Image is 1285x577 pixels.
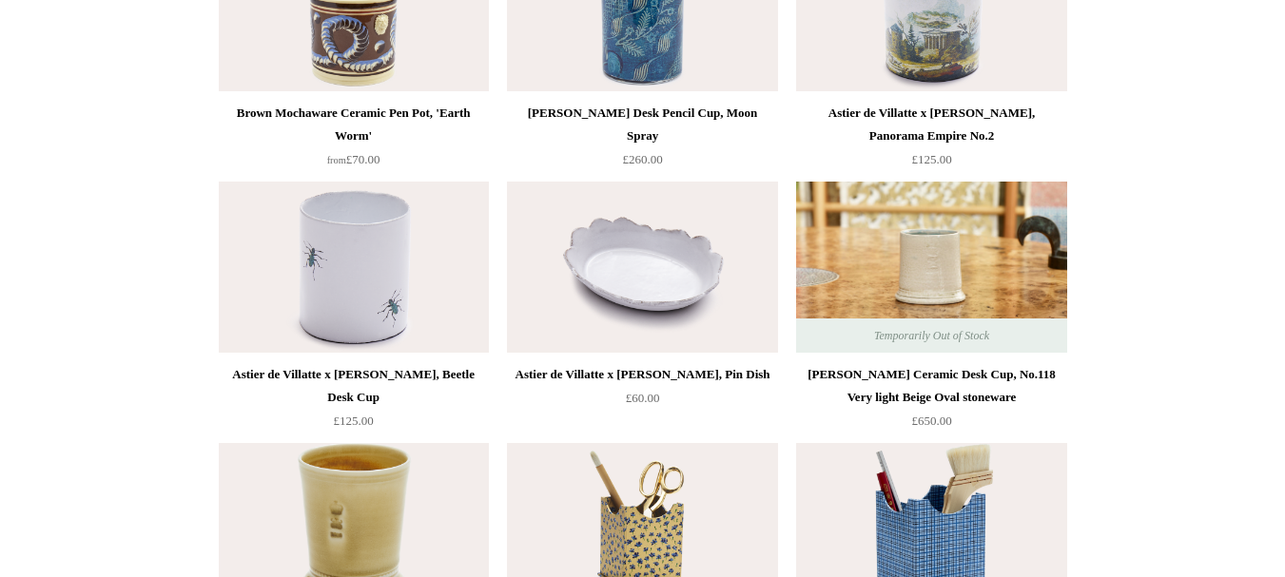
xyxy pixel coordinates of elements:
[327,152,380,166] span: £70.00
[796,102,1066,180] a: Astier de Villatte x [PERSON_NAME], Panorama Empire No.2 £125.00
[512,363,772,386] div: Astier de Villatte x [PERSON_NAME], Pin Dish
[801,102,1061,147] div: Astier de Villatte x [PERSON_NAME], Panorama Empire No.2
[219,182,489,353] a: Astier de Villatte x John Derian, Beetle Desk Cup Astier de Villatte x John Derian, Beetle Desk Cup
[224,363,484,409] div: Astier de Villatte x [PERSON_NAME], Beetle Desk Cup
[507,182,777,353] a: Astier de Villatte x John Derian, Pin Dish Astier de Villatte x John Derian, Pin Dish
[507,102,777,180] a: [PERSON_NAME] Desk Pencil Cup, Moon Spray £260.00
[911,152,951,166] span: £125.00
[507,363,777,441] a: Astier de Villatte x [PERSON_NAME], Pin Dish £60.00
[796,363,1066,441] a: [PERSON_NAME] Ceramic Desk Cup, No.118 Very light Beige Oval stoneware £650.00
[219,363,489,441] a: Astier de Villatte x [PERSON_NAME], Beetle Desk Cup £125.00
[512,102,772,147] div: [PERSON_NAME] Desk Pencil Cup, Moon Spray
[796,182,1066,353] img: Steve Harrison Ceramic Desk Cup, No.118 Very light Beige Oval stoneware
[507,182,777,353] img: Astier de Villatte x John Derian, Pin Dish
[219,102,489,180] a: Brown Mochaware Ceramic Pen Pot, 'Earth Worm' from£70.00
[219,182,489,353] img: Astier de Villatte x John Derian, Beetle Desk Cup
[911,414,951,428] span: £650.00
[855,318,1008,353] span: Temporarily Out of Stock
[224,102,484,147] div: Brown Mochaware Ceramic Pen Pot, 'Earth Worm'
[796,182,1066,353] a: Steve Harrison Ceramic Desk Cup, No.118 Very light Beige Oval stoneware Steve Harrison Ceramic De...
[622,152,662,166] span: £260.00
[333,414,373,428] span: £125.00
[801,363,1061,409] div: [PERSON_NAME] Ceramic Desk Cup, No.118 Very light Beige Oval stoneware
[327,155,346,165] span: from
[626,391,660,405] span: £60.00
